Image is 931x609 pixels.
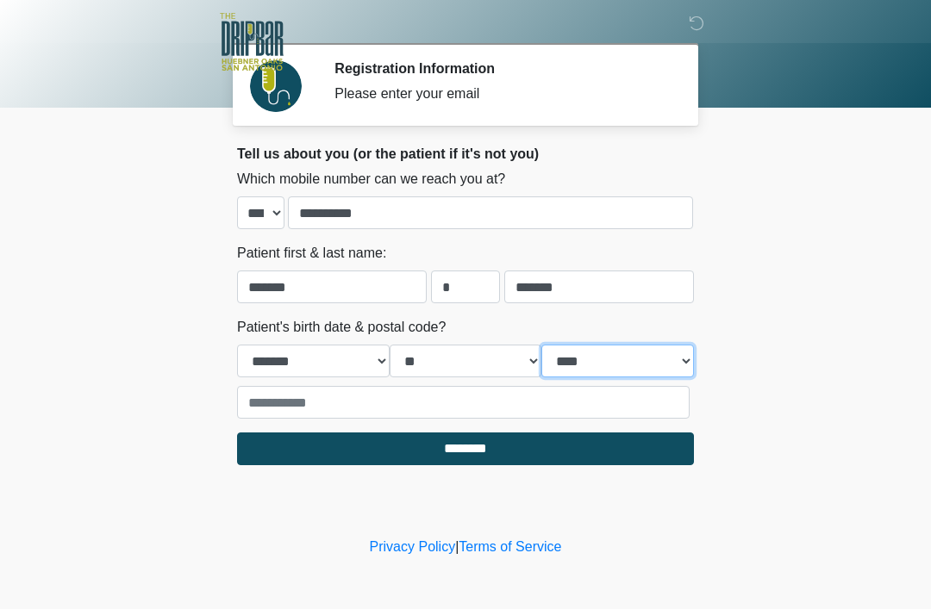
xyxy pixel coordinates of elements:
a: | [455,539,459,554]
div: Please enter your email [334,84,668,104]
h2: Tell us about you (or the patient if it's not you) [237,146,694,162]
a: Privacy Policy [370,539,456,554]
img: The DRIPBaR - The Strand at Huebner Oaks Logo [220,13,284,71]
a: Terms of Service [459,539,561,554]
label: Patient's birth date & postal code? [237,317,446,338]
img: Agent Avatar [250,60,302,112]
label: Patient first & last name: [237,243,386,264]
label: Which mobile number can we reach you at? [237,169,505,190]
